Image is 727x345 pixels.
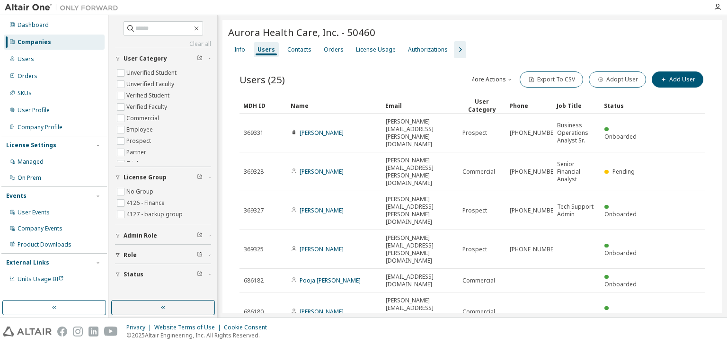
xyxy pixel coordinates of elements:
span: Commercial [462,308,495,316]
p: © 2025 Altair Engineering, Inc. All Rights Reserved. [126,331,273,339]
div: Info [234,46,245,53]
label: Unverified Student [126,67,178,79]
span: Senior Financial Analyst [557,160,596,183]
span: Clear filter [197,232,203,239]
span: 369327 [244,207,264,214]
div: Product Downloads [18,241,71,248]
div: Company Profile [18,124,62,131]
div: License Settings [6,142,56,149]
span: Clear filter [197,174,203,181]
label: Employee [126,124,155,135]
span: Business Operations Analyst Sr. [557,122,596,144]
span: Onboarded [604,311,637,319]
a: [PERSON_NAME] [300,129,344,137]
span: 686180 [244,308,264,316]
div: User Profile [18,106,50,114]
div: Users [257,46,275,53]
label: 4127 - backup group [126,209,185,220]
div: Dashboard [18,21,49,29]
span: Clear filter [197,271,203,278]
img: facebook.svg [57,327,67,336]
div: Name [291,98,378,113]
button: Add User [652,71,703,88]
div: Status [604,98,644,113]
div: Events [6,192,27,200]
span: User Category [124,55,167,62]
span: Onboarded [604,280,637,288]
button: License Group [115,167,211,188]
img: youtube.svg [104,327,118,336]
span: 686182 [244,277,264,284]
div: License Usage [356,46,396,53]
label: Prospect [126,135,153,147]
label: Trial [126,158,140,169]
span: 369325 [244,246,264,253]
div: SKUs [18,89,32,97]
span: [PERSON_NAME][EMAIL_ADDRESS][PERSON_NAME][DOMAIN_NAME] [386,297,454,327]
img: altair_logo.svg [3,327,52,336]
div: Companies [18,38,51,46]
label: Unverified Faculty [126,79,176,90]
a: [PERSON_NAME] [300,245,344,253]
span: Tech Support Admin [557,203,596,218]
div: Phone [509,98,549,113]
span: Prospect [462,129,487,137]
span: Units Usage BI [18,275,64,283]
span: Aurora Health Care, Inc. - 50460 [228,26,375,39]
span: Pending [612,168,635,176]
div: Managed [18,158,44,166]
button: Role [115,245,211,265]
span: [EMAIL_ADDRESS][DOMAIN_NAME] [386,273,454,288]
button: Export To CSV [520,71,583,88]
div: Authorizations [408,46,448,53]
a: [PERSON_NAME] [300,308,344,316]
span: [PERSON_NAME][EMAIL_ADDRESS][PERSON_NAME][DOMAIN_NAME] [386,118,454,148]
label: Verified Student [126,90,171,101]
span: [PHONE_NUMBER] [510,246,559,253]
span: Onboarded [604,210,637,218]
div: MDH ID [243,98,283,113]
button: Status [115,264,211,285]
span: [PERSON_NAME][EMAIL_ADDRESS][PERSON_NAME][DOMAIN_NAME] [386,234,454,265]
div: Privacy [126,324,154,331]
span: [PHONE_NUMBER] [510,207,559,214]
span: Prospect [462,246,487,253]
span: License Group [124,174,167,181]
label: 4126 - Finance [126,197,167,209]
span: Prospect [462,207,487,214]
span: Commercial [462,168,495,176]
img: instagram.svg [73,327,83,336]
span: [PERSON_NAME][EMAIL_ADDRESS][PERSON_NAME][DOMAIN_NAME] [386,157,454,187]
button: User Category [115,48,211,69]
span: 369331 [244,129,264,137]
span: [PERSON_NAME][EMAIL_ADDRESS][PERSON_NAME][DOMAIN_NAME] [386,195,454,226]
div: Orders [18,72,37,80]
div: Orders [324,46,344,53]
a: [PERSON_NAME] [300,206,344,214]
label: Partner [126,147,148,158]
span: Clear filter [197,55,203,62]
label: Verified Faculty [126,101,169,113]
span: Clear filter [197,251,203,259]
span: Onboarded [604,133,637,141]
span: 369328 [244,168,264,176]
div: User Events [18,209,50,216]
a: Pooja [PERSON_NAME] [300,276,361,284]
span: [PHONE_NUMBER] [510,129,559,137]
button: More Actions [469,71,514,88]
img: linkedin.svg [89,327,98,336]
span: Users (25) [239,73,285,86]
span: Onboarded [604,249,637,257]
div: Job Title [557,98,596,113]
a: Clear all [115,40,211,48]
div: External Links [6,259,49,266]
div: Cookie Consent [224,324,273,331]
label: Commercial [126,113,161,124]
div: On Prem [18,174,41,182]
div: Contacts [287,46,311,53]
img: Altair One [5,3,123,12]
span: Admin Role [124,232,157,239]
span: Status [124,271,143,278]
div: User Category [462,97,502,114]
span: Role [124,251,137,259]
